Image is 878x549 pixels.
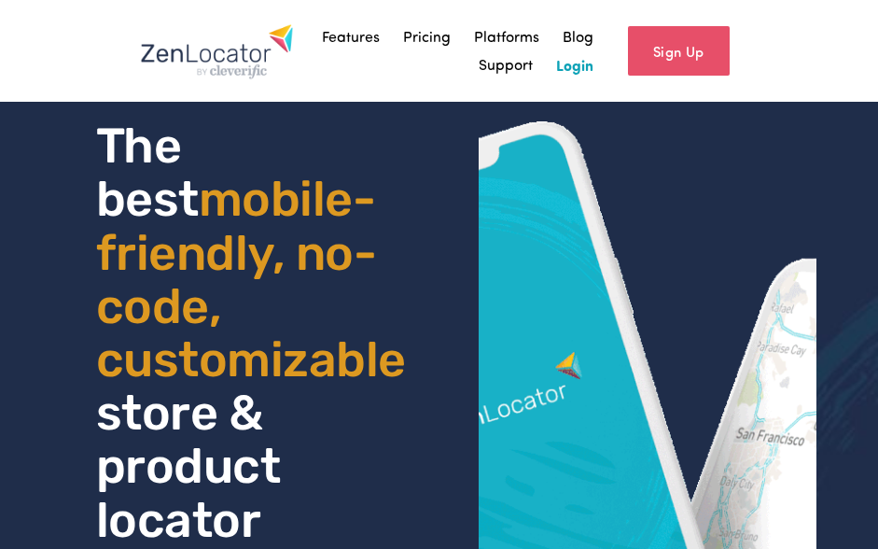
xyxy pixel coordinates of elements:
[628,26,730,76] a: Sign Up
[563,22,593,50] a: Blog
[96,117,199,228] span: The best
[474,22,539,50] a: Platforms
[403,22,451,50] a: Pricing
[322,22,380,50] a: Features
[96,170,406,388] span: mobile- friendly, no-code, customizable
[556,51,593,79] a: Login
[96,331,415,549] span: store & product locator
[140,23,294,79] img: Zenlocator
[479,51,533,79] a: Support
